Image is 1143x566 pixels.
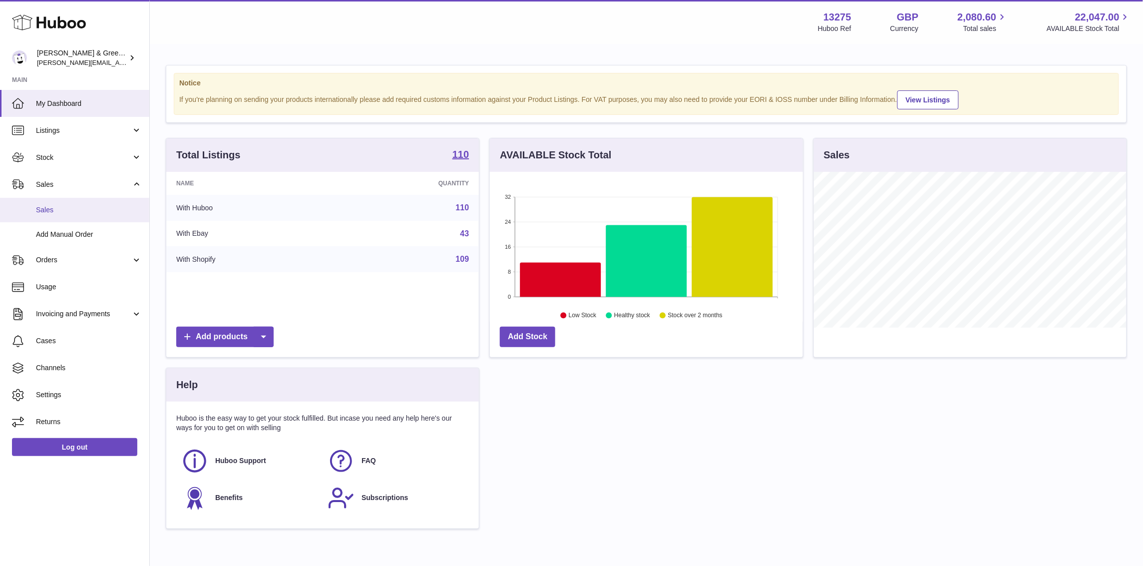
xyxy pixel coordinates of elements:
a: 110 [452,149,469,161]
text: 16 [505,244,511,250]
strong: Notice [179,78,1114,88]
span: Huboo Support [215,456,266,466]
span: Invoicing and Payments [36,309,131,319]
strong: GBP [897,10,918,24]
h3: Help [176,378,198,392]
span: Sales [36,205,142,215]
span: 22,047.00 [1075,10,1120,24]
div: Huboo Ref [818,24,851,33]
text: Stock over 2 months [668,312,723,319]
span: Add Manual Order [36,230,142,239]
span: Channels [36,363,142,373]
text: Healthy stock [614,312,651,319]
span: Benefits [215,493,243,503]
text: 8 [508,269,511,275]
a: Log out [12,438,137,456]
a: 2,080.60 Total sales [958,10,1008,33]
span: AVAILABLE Stock Total [1047,24,1131,33]
strong: 110 [452,149,469,159]
td: With Ebay [166,221,335,247]
span: Subscriptions [362,493,408,503]
th: Name [166,172,335,195]
text: Low Stock [569,312,597,319]
text: 24 [505,219,511,225]
text: 32 [505,194,511,200]
td: With Shopify [166,246,335,272]
p: Huboo is the easy way to get your stock fulfilled. But incase you need any help here's our ways f... [176,414,469,433]
img: ellen@bluebadgecompany.co.uk [12,50,27,65]
a: Add products [176,327,274,347]
strong: 13275 [823,10,851,24]
a: Subscriptions [328,485,464,512]
span: Usage [36,282,142,292]
h3: Sales [824,148,850,162]
span: Stock [36,153,131,162]
span: Settings [36,390,142,400]
a: View Listings [897,90,959,109]
a: FAQ [328,448,464,475]
span: Sales [36,180,131,189]
a: Huboo Support [181,448,318,475]
a: 110 [456,203,469,212]
span: Total sales [963,24,1008,33]
a: 22,047.00 AVAILABLE Stock Total [1047,10,1131,33]
h3: AVAILABLE Stock Total [500,148,611,162]
a: 43 [460,229,469,238]
span: My Dashboard [36,99,142,108]
span: [PERSON_NAME][EMAIL_ADDRESS][DOMAIN_NAME] [37,58,200,66]
a: 109 [456,255,469,263]
text: 0 [508,294,511,300]
td: With Huboo [166,195,335,221]
th: Quantity [335,172,479,195]
h3: Total Listings [176,148,241,162]
span: Returns [36,417,142,427]
div: If you're planning on sending your products internationally please add required customs informati... [179,89,1114,109]
span: Listings [36,126,131,135]
span: Cases [36,336,142,346]
span: Orders [36,255,131,265]
a: Benefits [181,485,318,512]
span: FAQ [362,456,376,466]
div: [PERSON_NAME] & Green Ltd [37,48,127,67]
a: Add Stock [500,327,555,347]
div: Currency [890,24,919,33]
span: 2,080.60 [958,10,997,24]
